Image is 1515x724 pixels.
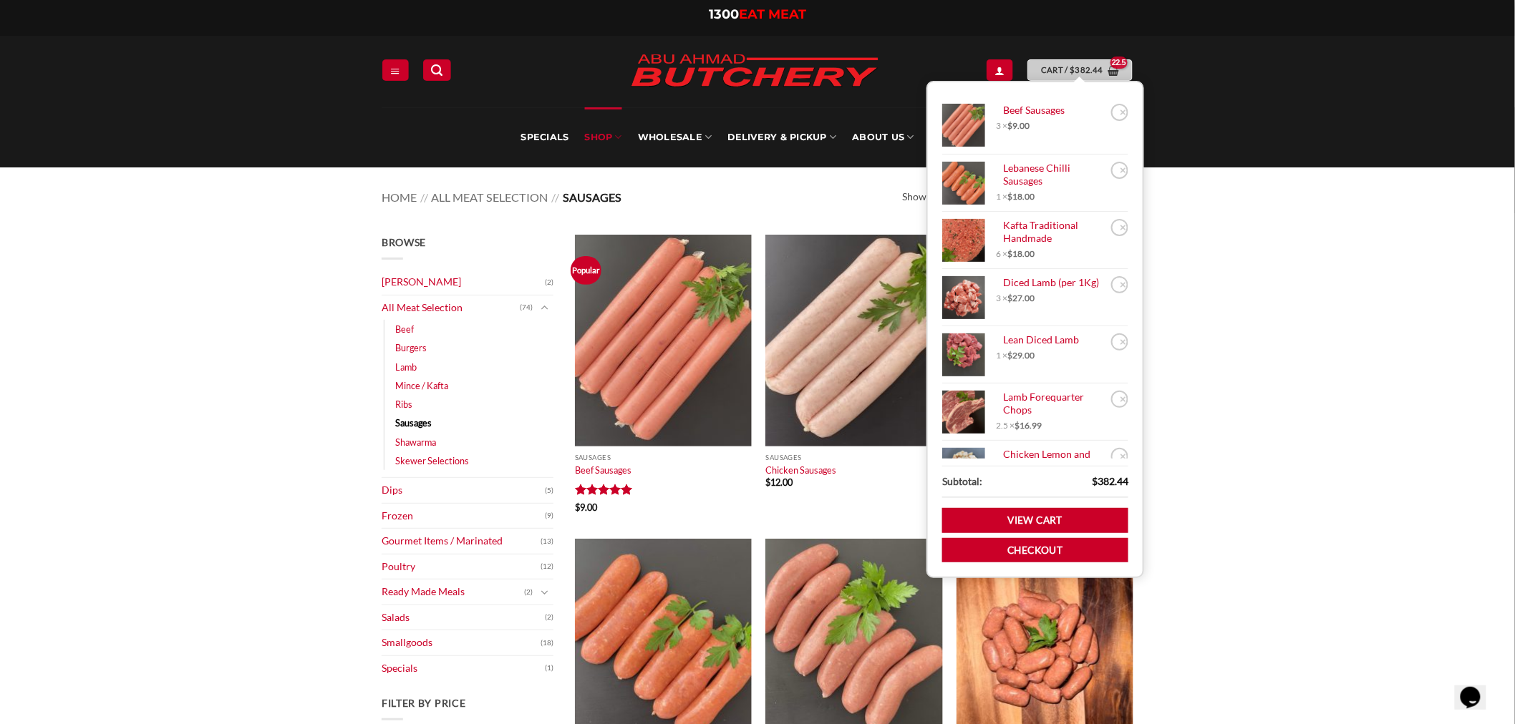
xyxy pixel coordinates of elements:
a: Skewer Selections [395,451,469,470]
a: Search [423,59,450,80]
a: Wholesale [638,107,712,167]
span: (9) [545,505,553,527]
a: Chicken Lemon and Garlic Shish Tawook [996,448,1107,474]
span: (18) [541,632,553,654]
a: Checkout [942,538,1128,563]
bdi: 12.00 [765,476,793,488]
a: Salads [382,605,545,630]
a: Beef Sausages [996,104,1107,117]
a: Beef Sausages [575,464,631,476]
img: Abu Ahmad Butchery [619,44,891,99]
a: All Meat Selection [432,190,548,204]
span: $ [1070,64,1075,77]
span: $ [765,476,770,488]
a: Remove Diced Lamb (per 1Kg) from cart [1111,276,1128,293]
span: $ [1007,248,1012,259]
bdi: 29.00 [1007,350,1035,361]
img: Beef Sausages [575,235,752,446]
bdi: 9.00 [1007,120,1030,131]
a: Burgers [395,338,427,357]
a: Remove Kafta Traditional Handmade from cart [1111,219,1128,236]
strong: Subtotal: [942,474,982,490]
span: (74) [520,297,533,318]
a: Lebanese Chilli Sausages [996,162,1107,188]
span: $ [1092,475,1098,487]
span: $ [1007,120,1012,131]
iframe: chat widget [1455,667,1501,710]
span: (5) [545,480,553,502]
span: $ [1007,191,1012,202]
a: View cart [1027,59,1132,80]
span: 3 × [996,120,1030,132]
a: Lamb Forequarter Chops [996,391,1107,417]
a: Remove Lean Diced Lamb from cart [1111,333,1128,351]
a: Remove Beef Sausages from cart [1111,104,1128,121]
a: Shawarma [395,433,436,451]
span: Filter by price [382,697,466,709]
span: // [552,190,560,204]
a: View cart [942,508,1128,533]
a: About Us [852,107,914,167]
span: // [420,190,428,204]
bdi: 382.44 [1092,475,1128,487]
span: (13) [541,531,553,552]
span: 1 × [996,350,1035,361]
a: Menu [382,59,408,80]
a: Lean Diced Lamb [996,333,1107,346]
span: Browse [382,236,426,248]
a: Remove Lamb Forequarter Chops from cart [1111,391,1128,408]
bdi: 9.00 [575,502,597,513]
button: Toggle [536,300,553,315]
a: [PERSON_NAME] [382,270,545,295]
a: Sausages [395,414,432,432]
span: Cart / [1041,64,1103,77]
span: (2) [524,582,533,603]
a: Delivery & Pickup [728,107,837,167]
span: Rated out of 5 [575,484,633,501]
a: SHOP [585,107,622,167]
span: 6 × [996,248,1035,260]
span: $ [575,502,580,513]
p: Showing all 6 results [903,189,994,205]
a: 1300EAT MEAT [709,6,806,22]
p: Sausages [765,454,942,461]
a: Beef [395,320,414,338]
a: Kafta Traditional Handmade [996,219,1107,245]
a: Remove Lebanese Chilli Sausages from cart [1111,162,1128,179]
span: 1 × [996,191,1035,202]
a: Poultry [382,554,541,579]
span: (2) [545,272,553,293]
span: EAT MEAT [739,6,806,22]
bdi: 27.00 [1007,293,1035,303]
bdi: 18.00 [1007,191,1035,202]
a: Home [382,190,417,204]
a: Login [987,59,1012,80]
a: Diced Lamb (per 1Kg) [996,276,1107,289]
span: $ [1007,293,1012,303]
a: Chicken Sausages [765,464,836,476]
span: 3 × [996,293,1035,304]
a: Smallgoods [382,630,541,655]
p: Sausages [575,454,752,461]
span: (12) [541,556,553,577]
span: Sausages [563,190,621,204]
a: Lamb [395,358,417,376]
a: Frozen [382,504,545,529]
bdi: 382.44 [1070,65,1103,74]
a: Specials [382,656,545,681]
span: (2) [545,607,553,628]
img: Chicken-Sausages [765,235,942,446]
a: Specials [521,107,568,167]
bdi: 18.00 [1007,248,1035,259]
a: Mince / Kafta [395,376,448,395]
a: Ribs [395,395,412,414]
span: 1300 [709,6,739,22]
a: Remove Chicken Lemon and Garlic Shish Tawook from cart [1111,448,1128,465]
a: Ready Made Meals [382,579,524,605]
button: Toggle [536,584,553,600]
span: $ [1015,420,1020,431]
bdi: 16.99 [1015,420,1042,431]
a: All Meat Selection [382,295,520,321]
a: Dips [382,478,545,503]
span: $ [1007,350,1012,361]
